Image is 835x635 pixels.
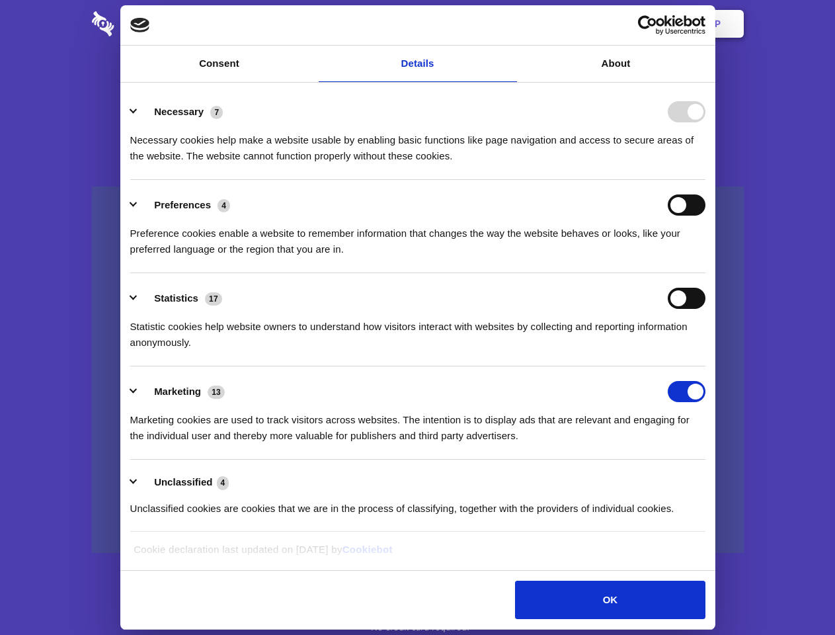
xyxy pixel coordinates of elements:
button: Marketing (13) [130,381,233,402]
a: Usercentrics Cookiebot - opens in a new window [590,15,705,35]
img: logo-wordmark-white-trans-d4663122ce5f474addd5e946df7df03e33cb6a1c49d2221995e7729f52c070b2.svg [92,11,205,36]
span: 4 [217,476,229,489]
div: Statistic cookies help website owners to understand how visitors interact with websites by collec... [130,309,705,351]
button: Statistics (17) [130,288,231,309]
button: OK [515,581,705,619]
label: Marketing [154,386,201,397]
a: About [517,46,715,82]
a: Consent [120,46,319,82]
label: Necessary [154,106,204,117]
div: Preference cookies enable a website to remember information that changes the way the website beha... [130,216,705,257]
a: Details [319,46,517,82]
a: Wistia video thumbnail [92,187,744,554]
img: logo [130,18,150,32]
span: 4 [218,199,230,212]
div: Cookie declaration last updated on [DATE] by [124,542,711,568]
button: Unclassified (4) [130,474,237,491]
label: Statistics [154,292,198,304]
a: Pricing [388,3,446,44]
button: Necessary (7) [130,101,231,122]
div: Marketing cookies are used to track visitors across websites. The intention is to display ads tha... [130,402,705,444]
div: Necessary cookies help make a website usable by enabling basic functions like page navigation and... [130,122,705,164]
h4: Auto-redaction of sensitive data, encrypted data sharing and self-destructing private chats. Shar... [92,120,744,164]
a: Contact [536,3,597,44]
button: Preferences (4) [130,194,239,216]
a: Login [600,3,657,44]
span: 17 [205,292,222,306]
div: Unclassified cookies are cookies that we are in the process of classifying, together with the pro... [130,491,705,517]
a: Cookiebot [342,544,393,555]
span: 13 [208,386,225,399]
span: 7 [210,106,223,119]
label: Preferences [154,199,211,210]
iframe: Drift Widget Chat Controller [769,569,819,619]
h1: Eliminate Slack Data Loss. [92,60,744,107]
